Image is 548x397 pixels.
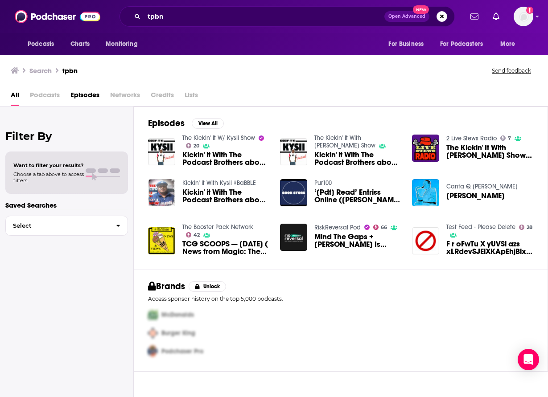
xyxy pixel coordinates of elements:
h3: Search [29,66,52,75]
h3: tpbn [62,66,78,75]
span: For Podcasters [440,38,483,50]
a: All [11,88,19,106]
span: Open Advanced [388,14,425,19]
img: Mind The Gaps + Packy McCormick Is Winning The Great Online Game [280,224,307,251]
img: Kickin' it With The Podcast Brothers about Hennessy, Must Watch TV, Music, Life and More! [148,179,175,206]
img: Kickin' it With The Podcast Brothers about Hennessy, Must Watch TV, Music, Life and More! [148,138,175,165]
button: Show profile menu [514,7,533,26]
img: ‘[Pdf] Read’ Entriss Online (Watson’s Worlds, #1) by David J. Pedersen Online Full Edition [280,179,307,206]
span: The Kickin' It With [PERSON_NAME] Show - "Live with Flaw 700 and [PERSON_NAME] of The Podcast Bro... [446,144,533,159]
a: Show notifications dropdown [467,9,482,24]
span: Podchaser Pro [161,348,203,355]
span: Lists [185,88,198,106]
span: 66 [381,225,387,229]
span: Logged in as Isabellaoidem [514,7,533,26]
span: McDonalds [161,311,194,319]
span: Select [6,223,109,229]
a: Kickin' It With Kysii #BaBBLE [182,179,256,187]
span: Want to filter your results? [13,162,84,168]
span: Mind The Gaps + [PERSON_NAME] Is Winning The Great Online Game [314,233,401,248]
img: Pixinguinha [412,179,439,206]
a: Kickin' it With The Podcast Brothers about Hennessy, Must Watch TV, Music, Life and More! [314,151,401,166]
h2: Brands [148,281,185,292]
a: Canta Q Te Conto [446,183,518,190]
button: Send feedback [489,67,534,74]
button: open menu [99,36,149,53]
span: 28 [527,225,532,229]
a: Kickin' it With The Podcast Brothers about Hennessy, Must Watch TV, Music, Life and More! [182,188,269,204]
h2: Filter By [5,130,128,143]
a: Pixinguinha [446,192,505,200]
span: ‘[Pdf] Read’ Entriss Online ([PERSON_NAME] Worlds, #1) by [PERSON_NAME] Online Full Edition [314,188,401,204]
span: [PERSON_NAME] [446,192,505,200]
button: open menu [21,36,66,53]
span: Kickin' it With The Podcast Brothers about [PERSON_NAME], Must Watch TV, Music, Life and More! [314,151,401,166]
img: Kickin' it With The Podcast Brothers about Hennessy, Must Watch TV, Music, Life and More! [280,138,307,165]
span: Podcasts [30,88,60,106]
a: F r oFwTu X yUVSl azs xLRdevSJElXKApEhjBlx EFuB z loRMqSC QmPebgH YUDI lTfn TaR v FvhBpOiKCgYidvQ... [446,240,533,255]
span: Burger King [161,329,195,337]
span: Kickin' it With The Podcast Brothers about [PERSON_NAME], Must Watch TV, Music, Life and More! [182,151,269,166]
a: The Booster Pack Network [182,223,253,231]
a: 42 [186,232,200,237]
button: Select [5,216,128,236]
a: Kickin' it With The Podcast Brothers about Hennessy, Must Watch TV, Music, Life and More! [182,151,269,166]
span: Podcasts [28,38,54,50]
a: 2 Live Stews Radio [446,135,497,142]
a: Charts [65,36,95,53]
a: Pur100 [314,179,332,187]
img: TCG SCOOPS — 01 — February 2023 ( News from Magic: The Gathering / Yu-Gi-Oh / Pokemon TCG ) *SOME... [148,227,175,254]
img: Third Pro Logo [144,342,161,360]
img: First Pro Logo [144,306,161,324]
button: open menu [382,36,435,53]
span: Choose a tab above to access filters. [13,171,84,184]
span: 42 [194,233,200,237]
div: Search podcasts, credits, & more... [119,6,455,27]
a: 28 [519,225,533,230]
span: Charts [70,38,90,50]
img: F r oFwTu X yUVSl azs xLRdevSJElXKApEhjBlx EFuB z loRMqSC QmPebgH YUDI lTfn TaR v FvhBpOiKCgYidvQ... [412,227,439,254]
a: 20 [186,143,200,148]
a: The Kickin' It With Kysii Show [314,134,375,149]
span: Monitoring [106,38,137,50]
span: More [500,38,515,50]
a: The Kickin' It W/ Kysii Show [182,134,255,142]
a: ‘[Pdf] Read’ Entriss Online (Watson’s Worlds, #1) by David J. Pedersen Online Full Edition [314,188,401,204]
h2: Episodes [148,118,185,129]
img: User Profile [514,7,533,26]
img: Second Pro Logo [144,324,161,342]
div: Open Intercom Messenger [518,349,539,370]
span: Networks [110,88,140,106]
a: EpisodesView All [148,118,224,129]
a: 66 [373,225,387,230]
p: Saved Searches [5,201,128,209]
span: Kickin' it With The Podcast Brothers about [PERSON_NAME], Must Watch TV, Music, Life and More! [182,188,269,204]
a: Episodes [70,88,99,106]
button: Unlock [189,281,227,292]
p: Access sponsor history on the top 5,000 podcasts. [148,295,533,302]
a: RiskReversal Pod [314,224,361,231]
button: View All [192,118,224,129]
a: Show notifications dropdown [489,9,503,24]
button: Open AdvancedNew [384,11,429,22]
span: 20 [194,144,199,148]
img: Podchaser - Follow, Share and Rate Podcasts [15,8,100,25]
a: Mind The Gaps + Packy McCormick Is Winning The Great Online Game [314,233,401,248]
button: open menu [434,36,496,53]
input: Search podcasts, credits, & more... [144,9,384,24]
img: The Kickin' It With Kysii Show - "Live with Flaw 700 and Fresco Jay of The Podcast Bros Network" [412,135,439,162]
span: For Business [388,38,424,50]
a: TCG SCOOPS — 01 — February 2023 ( News from Magic: The Gathering / Yu-Gi-Oh / Pokemon TCG ) *SOME... [182,240,269,255]
a: The Kickin' It With Kysii Show - "Live with Flaw 700 and Fresco Jay of The Podcast Bros Network" [446,144,533,159]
